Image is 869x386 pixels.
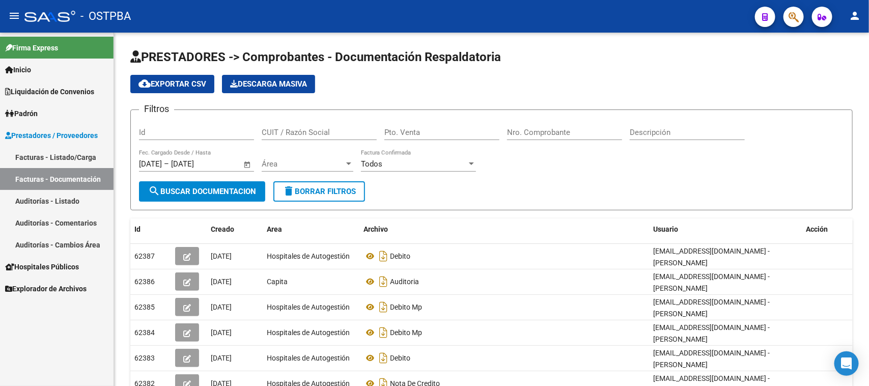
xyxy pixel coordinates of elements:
[390,303,422,311] span: Debito Mp
[834,351,859,376] div: Open Intercom Messenger
[5,42,58,53] span: Firma Express
[138,79,206,89] span: Exportar CSV
[267,252,350,260] span: Hospitales de Autogestión
[653,247,770,267] span: [EMAIL_ADDRESS][DOMAIN_NAME] - [PERSON_NAME]
[80,5,131,27] span: - OSTPBA
[263,218,359,240] datatable-header-cell: Area
[361,159,382,169] span: Todos
[653,298,770,318] span: [EMAIL_ADDRESS][DOMAIN_NAME] - [PERSON_NAME]
[139,159,162,169] input: Fecha inicio
[390,278,419,286] span: Auditoria
[377,273,390,290] i: Descargar documento
[262,159,344,169] span: Área
[849,10,861,22] mat-icon: person
[134,354,155,362] span: 62383
[267,225,282,233] span: Area
[134,303,155,311] span: 62385
[273,181,365,202] button: Borrar Filtros
[130,50,501,64] span: PRESTADORES -> Comprobantes - Documentación Respaldatoria
[211,225,234,233] span: Creado
[5,261,79,272] span: Hospitales Públicos
[138,77,151,90] mat-icon: cloud_download
[653,349,770,369] span: [EMAIL_ADDRESS][DOMAIN_NAME] - [PERSON_NAME]
[5,130,98,141] span: Prestadores / Proveedores
[649,218,802,240] datatable-header-cell: Usuario
[211,252,232,260] span: [DATE]
[222,75,315,93] app-download-masive: Descarga masiva de comprobantes (adjuntos)
[148,187,256,196] span: Buscar Documentacion
[139,181,265,202] button: Buscar Documentacion
[5,86,94,97] span: Liquidación de Convenios
[171,159,220,169] input: Fecha fin
[134,225,141,233] span: Id
[130,75,214,93] button: Exportar CSV
[283,185,295,197] mat-icon: delete
[139,102,174,116] h3: Filtros
[377,299,390,315] i: Descargar documento
[390,328,422,337] span: Debito Mp
[211,354,232,362] span: [DATE]
[222,75,315,93] button: Descarga Masiva
[363,225,388,233] span: Archivo
[377,350,390,366] i: Descargar documento
[377,248,390,264] i: Descargar documento
[653,323,770,343] span: [EMAIL_ADDRESS][DOMAIN_NAME] - [PERSON_NAME]
[164,159,169,169] span: –
[242,159,254,171] button: Open calendar
[267,354,350,362] span: Hospitales de Autogestión
[653,272,770,292] span: [EMAIL_ADDRESS][DOMAIN_NAME] - [PERSON_NAME]
[377,324,390,341] i: Descargar documento
[230,79,307,89] span: Descarga Masiva
[5,283,87,294] span: Explorador de Archivos
[211,328,232,337] span: [DATE]
[806,225,828,233] span: Acción
[267,303,350,311] span: Hospitales de Autogestión
[211,303,232,311] span: [DATE]
[5,64,31,75] span: Inicio
[267,328,350,337] span: Hospitales de Autogestión
[390,354,410,362] span: Debito
[653,225,678,233] span: Usuario
[134,328,155,337] span: 62384
[283,187,356,196] span: Borrar Filtros
[390,252,410,260] span: Debito
[211,278,232,286] span: [DATE]
[134,278,155,286] span: 62386
[267,278,288,286] span: Capita
[134,252,155,260] span: 62387
[802,218,853,240] datatable-header-cell: Acción
[148,185,160,197] mat-icon: search
[8,10,20,22] mat-icon: menu
[207,218,263,240] datatable-header-cell: Creado
[130,218,171,240] datatable-header-cell: Id
[5,108,38,119] span: Padrón
[359,218,649,240] datatable-header-cell: Archivo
